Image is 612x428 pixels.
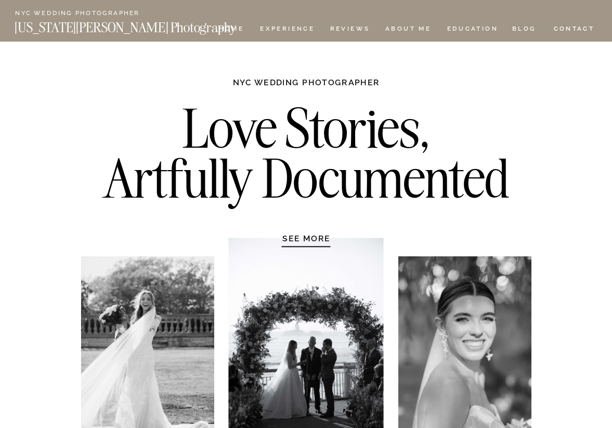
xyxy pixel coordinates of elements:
a: Experience [260,26,314,35]
h1: NYC WEDDING PHOTOGRAPHER [211,77,402,98]
a: CONTACT [553,23,595,35]
a: SEE MORE [258,233,355,243]
a: [US_STATE][PERSON_NAME] Photography [15,21,270,30]
a: EDUCATION [446,26,499,35]
a: BLOG [512,26,537,35]
a: NYC Wedding Photographer [15,10,168,18]
a: REVIEWS [330,26,369,35]
a: HOME [217,26,246,35]
h2: Love Stories, Artfully Documented [93,103,520,211]
a: ABOUT ME [385,26,432,35]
